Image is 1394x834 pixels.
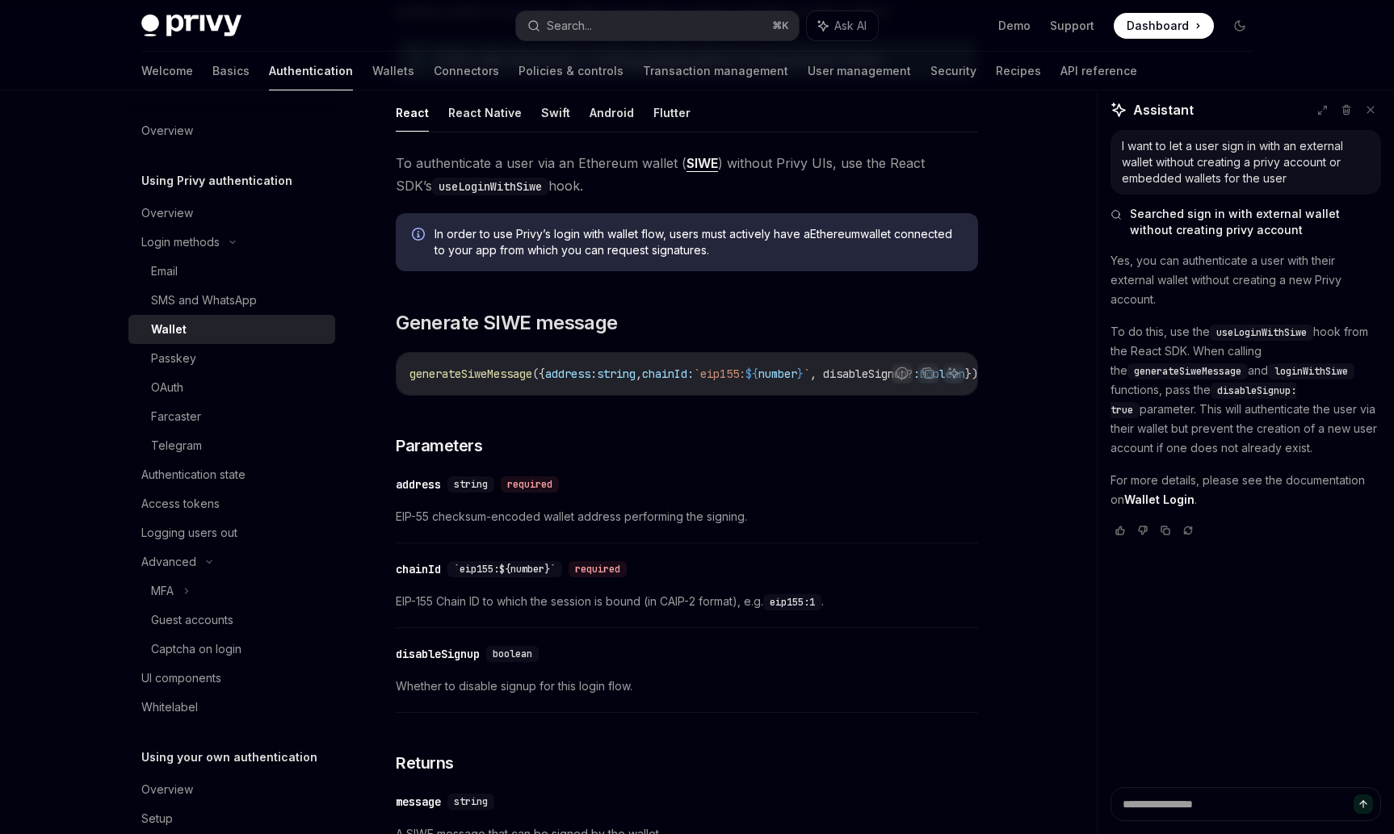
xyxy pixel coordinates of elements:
[1127,18,1189,34] span: Dashboard
[151,436,202,455] div: Telegram
[590,94,634,132] button: Android
[1050,18,1094,34] a: Support
[597,367,636,381] span: string
[141,171,292,191] h5: Using Privy authentication
[917,363,938,383] button: Copy the contents from the code block
[128,199,335,228] a: Overview
[128,402,335,431] a: Farcaster
[913,367,920,381] span: :
[396,152,978,197] span: To authenticate a user via an Ethereum wallet ( ) without Privy UIs, use the React SDK’s hook.
[454,795,488,808] span: string
[1111,384,1296,417] span: disableSignup: true
[141,465,246,484] div: Authentication state
[141,121,193,140] div: Overview
[396,752,454,774] span: Returns
[141,780,193,799] div: Overview
[141,523,237,543] div: Logging users out
[892,363,913,383] button: Report incorrect code
[151,581,174,601] div: MFA
[1111,322,1381,458] p: To do this, use the hook from the React SDK. When calling the and functions, pass the parameter. ...
[454,563,556,576] span: `eip155:${number}`
[128,286,335,315] a: SMS and WhatsApp
[372,52,414,90] a: Wallets
[516,11,799,40] button: Search...⌘K
[763,594,821,610] code: eip155:1
[128,489,335,518] a: Access tokens
[547,16,592,36] div: Search...
[804,367,810,381] span: `
[128,257,335,286] a: Email
[141,809,173,828] div: Setup
[808,52,911,90] a: User management
[1111,251,1381,309] p: Yes, you can authenticate a user with their external wallet without creating a new Privy account.
[1111,471,1381,509] p: For more details, please see the documentation on .
[141,668,221,688] div: UI components
[141,52,193,90] a: Welcome
[141,698,198,717] div: Whitelabel
[396,794,441,810] div: message
[448,94,522,132] button: React Native
[128,518,335,547] a: Logging users out
[965,367,978,381] span: })
[694,367,745,381] span: `eip155:
[128,804,335,833] a: Setup
[432,178,548,195] code: useLoginWithSiwe
[412,228,428,244] svg: Info
[1354,794,1373,814] button: Send message
[128,431,335,460] a: Telegram
[1130,206,1381,238] span: Searched sign in with external wallet without creating privy account
[141,552,196,572] div: Advanced
[409,367,532,381] span: generateSiweMessage
[807,11,878,40] button: Ask AI
[396,677,978,696] span: Whether to disable signup for this login flow.
[151,262,178,281] div: Email
[151,378,183,397] div: OAuth
[745,367,758,381] span: ${
[151,320,187,339] div: Wallet
[151,407,201,426] div: Farcaster
[1274,365,1348,378] span: loginWithSiwe
[128,344,335,373] a: Passkey
[396,310,617,336] span: Generate SIWE message
[1060,52,1137,90] a: API reference
[141,494,220,513] div: Access tokens
[758,367,797,381] span: number
[519,52,624,90] a: Policies & controls
[636,367,642,381] span: ,
[396,507,978,526] span: EIP-55 checksum-encoded wallet address performing the signing.
[128,635,335,664] a: Captcha on login
[128,315,335,344] a: Wallet
[687,155,718,172] a: SIWE
[151,610,233,630] div: Guest accounts
[128,775,335,804] a: Overview
[128,664,335,693] a: UI components
[545,367,597,381] span: address:
[642,367,694,381] span: chainId:
[1114,13,1214,39] a: Dashboard
[435,226,962,258] span: In order to use Privy’s login with wallet flow, users must actively have a Ethereum wallet connec...
[141,748,317,767] h5: Using your own authentication
[151,639,241,659] div: Captcha on login
[141,15,241,37] img: dark logo
[1111,206,1381,238] button: Searched sign in with external wallet without creating privy account
[998,18,1031,34] a: Demo
[434,52,499,90] a: Connectors
[151,291,257,310] div: SMS and WhatsApp
[797,367,804,381] span: }
[1216,326,1307,339] span: useLoginWithSiwe
[396,561,441,577] div: chainId
[1124,492,1195,507] a: Wallet Login
[532,367,545,381] span: ({
[1133,100,1194,119] span: Assistant
[1122,138,1370,186] div: I want to let a user sign in with an external wallet without creating a privy account or embedded...
[454,478,488,491] span: string
[569,561,627,577] div: required
[396,434,482,457] span: Parameters
[128,460,335,489] a: Authentication state
[493,648,532,660] span: boolean
[128,373,335,402] a: OAuth
[141,233,220,252] div: Login methods
[653,94,691,132] button: Flutter
[643,52,788,90] a: Transaction management
[930,52,976,90] a: Security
